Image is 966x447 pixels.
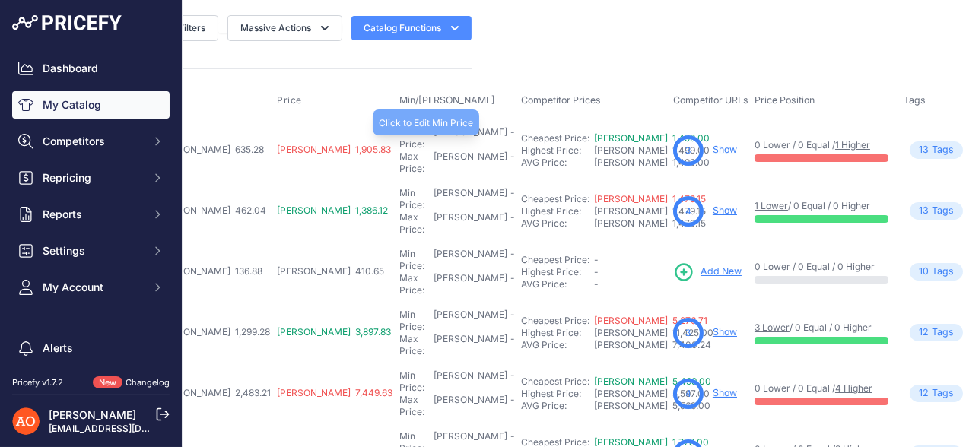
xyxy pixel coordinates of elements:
[277,94,302,106] span: Price
[910,324,963,341] span: Tag
[521,376,589,387] a: Cheapest Price:
[521,388,594,400] div: Highest Price:
[919,325,929,340] span: 12
[910,385,963,402] span: Tag
[594,205,706,217] span: [PERSON_NAME] 1,479.15
[399,369,431,394] div: Min Price:
[157,387,271,398] span: [PERSON_NAME] 2,483.21
[594,217,667,230] div: [PERSON_NAME] 1,479.15
[507,248,515,272] div: -
[399,333,431,357] div: Max Price:
[434,126,507,151] div: [PERSON_NAME]
[713,387,737,398] a: Show
[521,94,601,106] span: Competitor Prices
[673,262,742,283] a: Add New
[434,211,507,236] div: [PERSON_NAME]
[594,376,711,387] a: [PERSON_NAME] 5,499.00
[43,134,142,149] span: Competitors
[910,141,963,159] span: Tag
[157,326,270,338] span: [PERSON_NAME] 1,299.28
[12,274,170,301] button: My Account
[919,204,929,218] span: 13
[949,204,954,218] span: s
[434,151,507,175] div: [PERSON_NAME]
[227,15,342,41] button: Massive Actions
[277,326,391,338] span: [PERSON_NAME] 3,897.83
[12,55,170,82] a: Dashboard
[919,143,929,157] span: 13
[507,151,515,175] div: -
[835,382,872,394] a: 4 Higher
[594,327,713,338] span: [PERSON_NAME] 11,425.00
[701,265,742,279] span: Add New
[521,205,594,217] div: Highest Price:
[910,263,963,281] span: Tag
[157,265,262,277] span: [PERSON_NAME] 136.88
[904,94,926,106] span: Tags
[521,217,594,230] div: AVG Price:
[521,254,589,265] a: Cheapest Price:
[12,237,170,265] button: Settings
[713,204,737,216] a: Show
[521,157,594,169] div: AVG Price:
[521,132,589,144] a: Cheapest Price:
[434,187,507,211] div: [PERSON_NAME]
[594,132,710,144] a: [PERSON_NAME] 1,499.00
[507,333,515,357] div: -
[685,387,691,401] span: 4
[43,243,142,258] span: Settings
[507,126,515,151] div: -
[594,157,667,169] div: [PERSON_NAME] 1,499.00
[277,387,392,398] span: [PERSON_NAME] 7,449.63
[594,254,599,265] span: -
[919,386,929,401] span: 12
[379,117,473,128] span: Click to Edit Min Price
[434,333,507,357] div: [PERSON_NAME]
[351,16,472,40] button: Catalog Functions
[507,394,515,418] div: -
[755,200,788,211] a: 1 Lower
[507,369,515,394] div: -
[594,400,667,412] div: [PERSON_NAME] 5,563.00
[434,394,507,418] div: [PERSON_NAME]
[399,187,431,211] div: Min Price:
[594,339,667,351] div: [PERSON_NAME] 7,400.24
[755,139,888,151] p: 0 Lower / 0 Equal /
[126,377,170,388] a: Changelog
[399,126,431,151] div: Min Price:
[919,265,929,279] span: 10
[686,144,691,157] span: 3
[685,204,691,218] span: 4
[12,164,170,192] button: Repricing
[521,327,594,339] div: Highest Price:
[521,315,589,326] a: Cheapest Price:
[507,211,515,236] div: -
[910,202,963,220] span: Tag
[755,261,888,273] p: 0 Lower / 0 Equal / 0 Higher
[434,369,507,394] div: [PERSON_NAME]
[148,15,218,41] button: Filters
[277,204,388,216] span: [PERSON_NAME] 1,386.12
[434,248,507,272] div: [PERSON_NAME]
[43,207,142,222] span: Reports
[594,388,710,399] span: [PERSON_NAME] 5,597.00
[399,394,431,418] div: Max Price:
[755,322,790,333] a: 3 Lower
[157,144,264,155] span: [PERSON_NAME] 635.28
[594,278,599,290] span: -
[755,382,888,395] p: 0 Lower / 0 Equal /
[521,278,594,290] div: AVG Price:
[434,309,507,333] div: [PERSON_NAME]
[713,144,737,155] a: Show
[949,265,954,279] span: s
[594,193,706,204] a: [PERSON_NAME] 1,479.15
[399,211,431,236] div: Max Price:
[93,376,122,389] span: New
[12,91,170,119] a: My Catalog
[949,386,954,401] span: s
[12,128,170,155] button: Competitors
[755,200,888,212] p: / 0 Equal / 0 Higher
[521,400,594,412] div: AVG Price:
[521,144,594,157] div: Highest Price:
[835,139,870,151] a: 1 Higher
